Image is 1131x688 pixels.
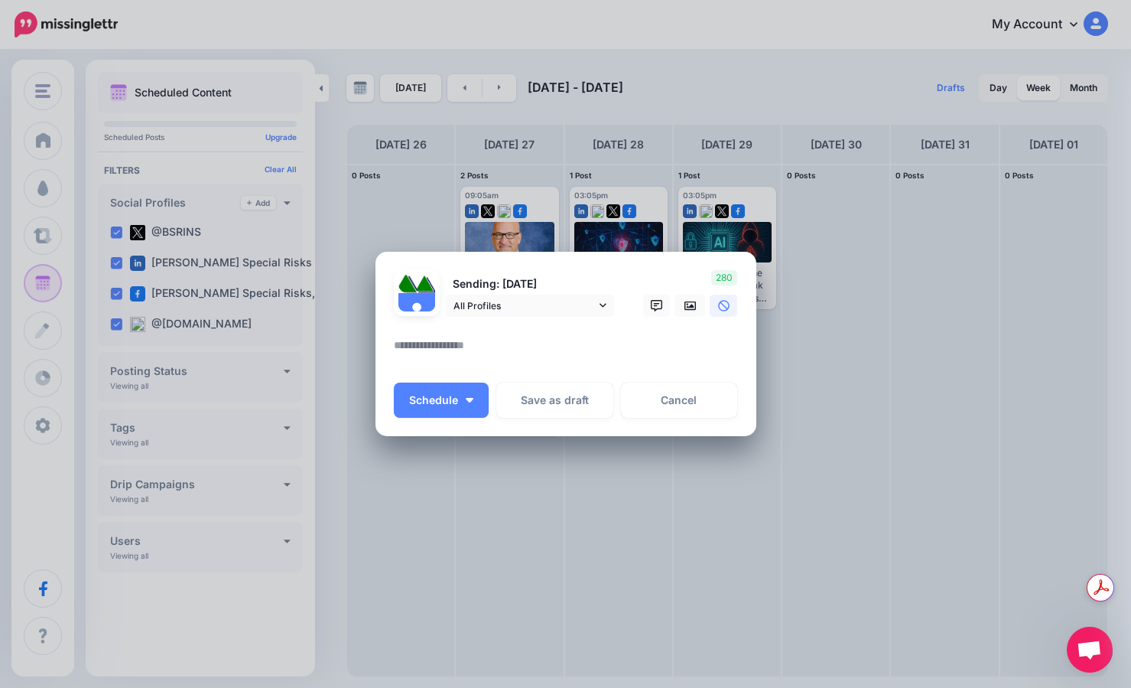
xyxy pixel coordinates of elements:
[466,398,473,403] img: arrow-down-white.png
[417,275,435,293] img: 1Q3z5d12-75797.jpg
[446,295,614,317] a: All Profiles
[621,383,738,418] a: Cancel
[394,383,489,418] button: Schedule
[711,270,737,285] span: 280
[409,395,458,406] span: Schedule
[446,276,614,293] p: Sending: [DATE]
[496,383,613,418] button: Save as draft
[398,293,435,330] img: user_default_image.png
[453,298,596,314] span: All Profiles
[398,275,417,293] img: 379531_475505335829751_837246864_n-bsa122537.jpg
